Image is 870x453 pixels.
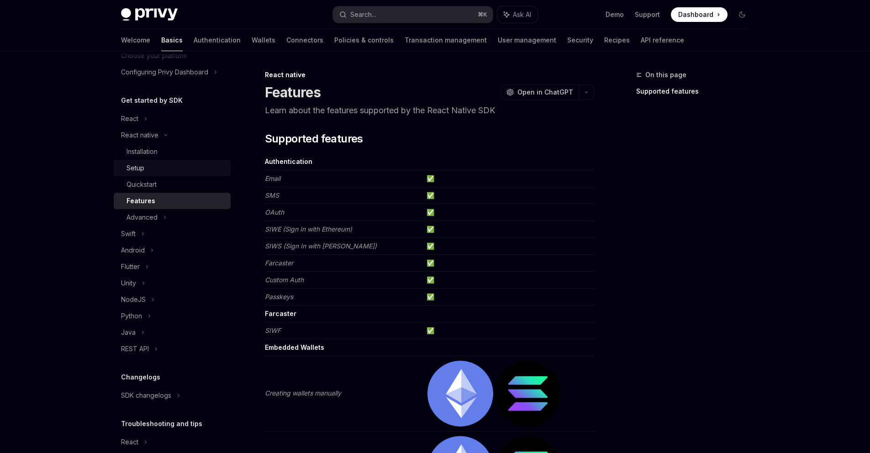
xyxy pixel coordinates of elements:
a: User management [498,29,556,51]
em: SIWS (Sign In with [PERSON_NAME]) [265,242,377,250]
div: Advanced [127,212,158,223]
strong: Farcaster [265,310,296,317]
a: Installation [114,143,231,160]
button: Toggle dark mode [735,7,749,22]
a: Transaction management [405,29,487,51]
div: Unity [121,278,136,289]
span: Dashboard [678,10,713,19]
div: Android [121,245,145,256]
span: Supported features [265,132,363,146]
em: SMS [265,191,279,199]
img: dark logo [121,8,178,21]
a: Connectors [286,29,323,51]
a: Security [567,29,593,51]
em: Email [265,174,280,182]
em: Farcaster [265,259,293,267]
div: Setup [127,163,144,174]
div: Python [121,311,142,321]
div: React native [121,130,158,141]
div: Quickstart [127,179,157,190]
div: Java [121,327,136,338]
div: Flutter [121,261,140,272]
a: Wallets [252,29,275,51]
a: Support [635,10,660,19]
a: Authentication [194,29,241,51]
p: Learn about the features supported by the React Native SDK [265,104,594,117]
em: Passkeys [265,293,293,300]
div: Search... [350,9,376,20]
strong: Authentication [265,158,312,165]
td: ✅ [423,187,594,204]
em: SIWE (Sign In with Ethereum) [265,225,352,233]
a: Quickstart [114,176,231,193]
div: React [121,113,138,124]
h5: Changelogs [121,372,160,383]
div: Installation [127,146,158,157]
em: OAuth [265,208,284,216]
span: Ask AI [513,10,531,19]
td: ✅ [423,170,594,187]
em: Custom Auth [265,276,304,284]
div: Configuring Privy Dashboard [121,67,208,78]
span: ⌘ K [478,11,487,18]
td: ✅ [423,272,594,289]
td: ✅ [423,221,594,238]
div: SDK changelogs [121,390,171,401]
em: Creating wallets manually [265,389,341,397]
img: ethereum.png [427,361,493,427]
button: Ask AI [497,6,538,23]
td: ✅ [423,322,594,339]
div: Swift [121,228,136,239]
td: ✅ [423,289,594,306]
td: ✅ [423,255,594,272]
a: API reference [641,29,684,51]
a: Dashboard [671,7,728,22]
strong: Embedded Wallets [265,343,324,351]
em: SIWF [265,327,281,334]
div: REST API [121,343,149,354]
div: React native [265,70,594,79]
img: solana.png [495,361,561,427]
span: On this page [645,69,686,80]
h5: Get started by SDK [121,95,183,106]
a: Supported features [636,84,757,99]
a: Demo [606,10,624,19]
a: Policies & controls [334,29,394,51]
h1: Features [265,84,321,100]
a: Setup [114,160,231,176]
div: NodeJS [121,294,146,305]
h5: Troubleshooting and tips [121,418,202,429]
button: Search...⌘K [333,6,493,23]
span: Open in ChatGPT [517,88,573,97]
a: Basics [161,29,183,51]
a: Recipes [604,29,630,51]
a: Features [114,193,231,209]
td: ✅ [423,204,594,221]
button: Open in ChatGPT [501,84,579,100]
div: React [121,437,138,448]
td: ✅ [423,238,594,255]
div: Features [127,195,155,206]
a: Welcome [121,29,150,51]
